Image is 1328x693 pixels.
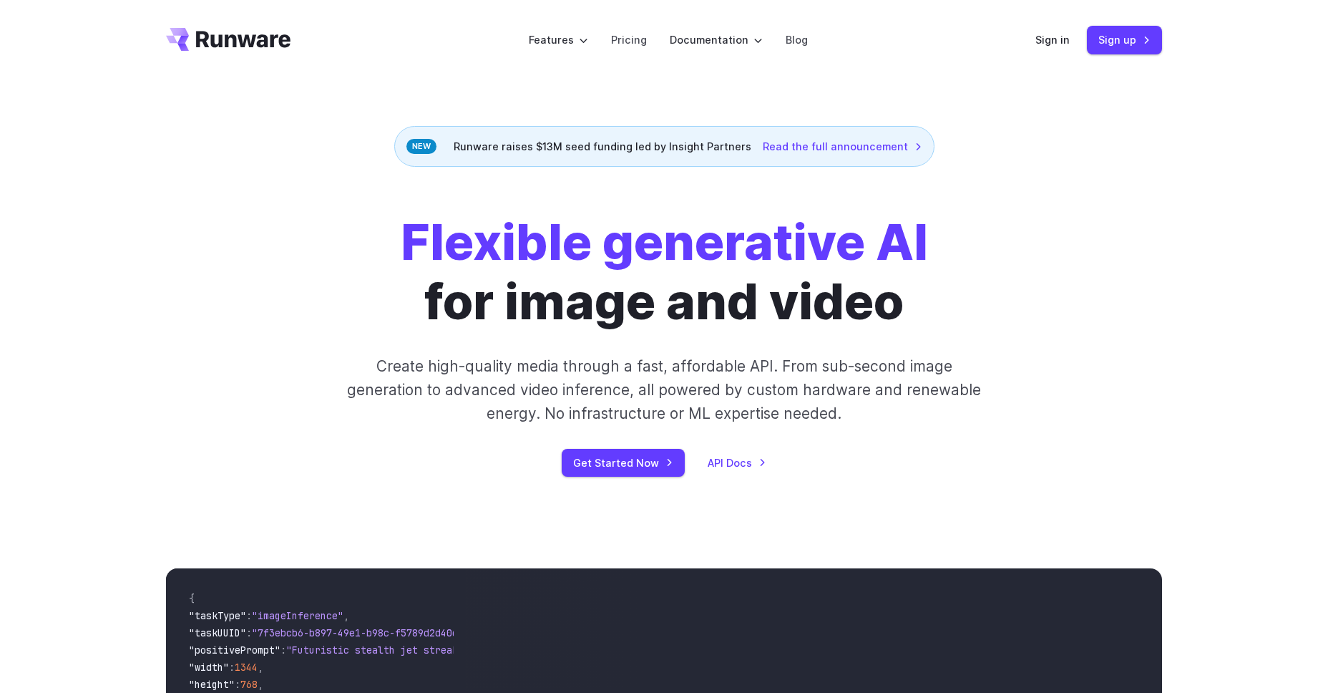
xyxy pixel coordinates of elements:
strong: Flexible generative AI [401,212,928,272]
span: "taskUUID" [189,626,246,639]
a: Go to / [166,28,290,51]
a: Read the full announcement [763,138,922,155]
div: Runware raises $13M seed funding led by Insight Partners [394,126,934,167]
a: Get Started Now [562,449,685,477]
span: "width" [189,661,229,674]
span: : [229,661,235,674]
a: API Docs [708,455,766,471]
span: "Futuristic stealth jet streaking through a neon-lit cityscape with glowing purple exhaust" [286,644,807,656]
a: Sign up [1087,26,1162,54]
span: , [343,609,349,622]
h1: for image and video [401,213,928,331]
span: : [235,678,240,691]
label: Features [529,31,588,48]
label: Documentation [670,31,763,48]
span: "imageInference" [252,609,343,622]
span: : [246,609,252,622]
span: "taskType" [189,609,246,622]
a: Pricing [611,31,647,48]
a: Blog [786,31,808,48]
span: "7f3ebcb6-b897-49e1-b98c-f5789d2d40d7" [252,626,469,639]
span: "positivePrompt" [189,644,280,656]
span: , [258,678,263,691]
a: Sign in [1035,31,1070,48]
span: "height" [189,678,235,691]
span: , [258,661,263,674]
span: : [280,644,286,656]
span: 1344 [235,661,258,674]
p: Create high-quality media through a fast, affordable API. From sub-second image generation to adv... [346,354,983,426]
span: : [246,626,252,639]
span: 768 [240,678,258,691]
span: { [189,592,195,605]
